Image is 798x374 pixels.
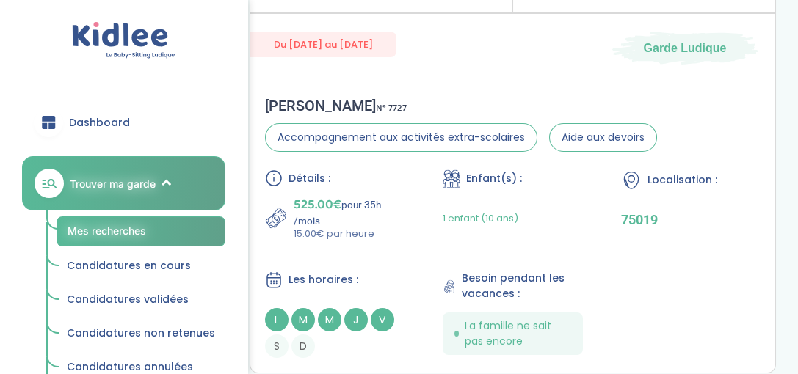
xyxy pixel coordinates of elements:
[289,272,358,287] span: Les horaires :
[291,308,315,331] span: M
[57,320,225,348] a: Candidatures non retenues
[67,258,191,273] span: Candidatures en cours
[465,318,571,349] span: La famille ne sait pas encore
[462,271,583,301] span: Besoin pendant les vacances :
[466,171,522,186] span: Enfant(s) :
[265,123,537,152] span: Accompagnement aux activités extra-scolaires
[621,212,761,227] p: 75019
[344,308,368,331] span: J
[289,171,330,186] span: Détails :
[648,172,717,188] span: Localisation :
[443,211,518,225] span: 1 enfant (10 ans)
[294,227,405,241] p: 15.00€ par heure
[67,326,215,340] span: Candidatures non retenues
[69,115,130,131] span: Dashboard
[22,96,225,149] a: Dashboard
[265,308,289,331] span: L
[265,334,289,358] span: S
[22,156,225,210] a: Trouver ma garde
[250,32,396,57] span: Du [DATE] au [DATE]
[549,123,657,152] span: Aide aux devoirs
[644,40,727,56] span: Garde Ludique
[68,224,146,237] span: Mes recherches
[376,100,407,116] span: N° 7727
[294,194,405,227] p: pour 35h /mois
[67,359,193,374] span: Candidatures annulées
[57,286,225,314] a: Candidatures validées
[67,292,189,307] span: Candidatures validées
[72,22,175,59] img: logo.svg
[57,216,225,246] a: Mes recherches
[57,252,225,280] a: Candidatures en cours
[70,176,156,191] span: Trouver ma garde
[318,308,341,331] span: M
[294,194,341,215] span: 525.00€
[371,308,394,331] span: V
[291,334,315,358] span: D
[265,97,657,114] div: [PERSON_NAME]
